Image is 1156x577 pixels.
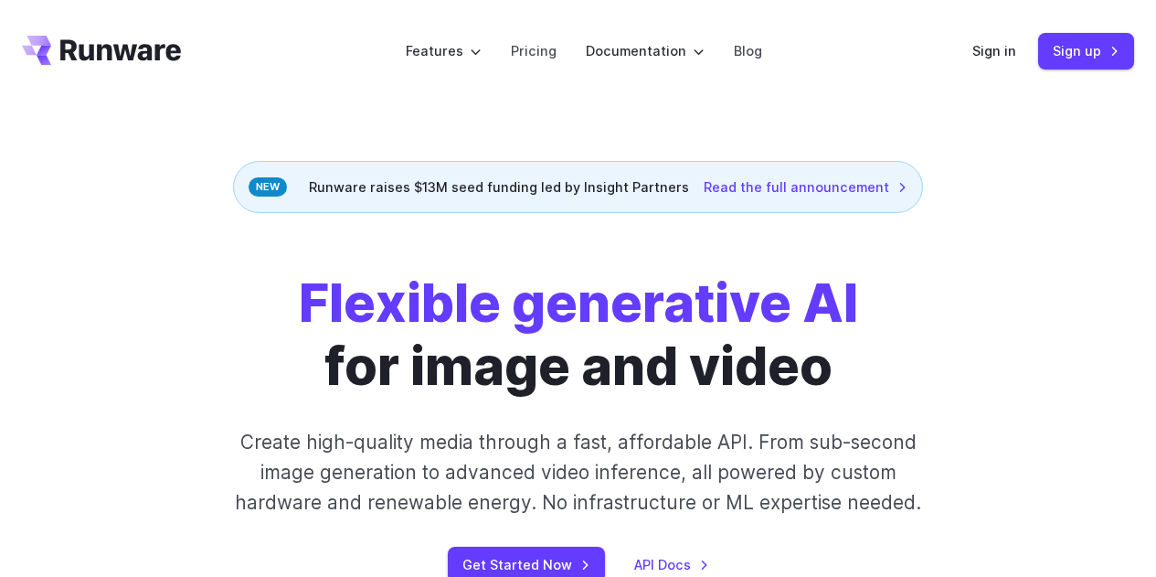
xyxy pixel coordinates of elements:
[586,40,705,61] label: Documentation
[734,40,762,61] a: Blog
[406,40,482,61] label: Features
[22,36,181,65] a: Go to /
[233,161,923,213] div: Runware raises $13M seed funding led by Insight Partners
[222,427,934,518] p: Create high-quality media through a fast, affordable API. From sub-second image generation to adv...
[511,40,557,61] a: Pricing
[299,272,858,398] h1: for image and video
[972,40,1016,61] a: Sign in
[1038,33,1134,69] a: Sign up
[704,176,907,198] a: Read the full announcement
[634,554,709,575] a: API Docs
[299,271,858,335] strong: Flexible generative AI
